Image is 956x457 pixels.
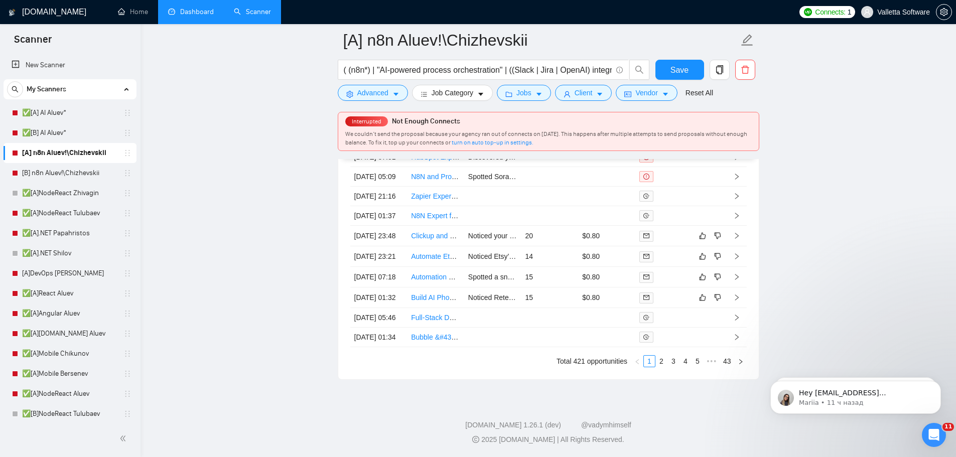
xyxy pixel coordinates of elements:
[735,355,747,367] li: Next Page
[634,359,640,365] span: left
[22,384,117,404] a: ✅[A]NodeReact Aluev
[27,79,66,99] span: My Scanners
[472,436,479,443] span: copyright
[12,55,128,75] a: New Scanner
[643,233,649,239] span: mail
[350,206,407,226] td: [DATE] 01:37
[516,87,531,98] span: Jobs
[714,273,721,281] span: dislike
[123,310,131,318] span: holder
[699,273,706,281] span: like
[575,87,593,98] span: Client
[407,226,464,246] td: Clickup and business process automation with OKR and KPI
[123,370,131,378] span: holder
[349,118,384,125] span: Interrupted
[557,355,627,367] li: Total 421 opportunities
[22,123,117,143] a: ✅[B] AI Aluev*
[350,226,407,246] td: [DATE] 23:48
[655,60,704,80] button: Save
[411,192,658,200] a: Zapier Expert Needed to Automate Gmail Email Labeling (AI + Workflow Setup)
[697,250,709,262] button: like
[350,187,407,206] td: [DATE] 21:16
[412,85,493,101] button: barsJob Categorycaret-down
[699,232,706,240] span: like
[123,390,131,398] span: holder
[733,232,740,239] span: right
[392,117,460,125] span: Not Enough Connects
[712,250,724,262] button: dislike
[624,90,631,98] span: idcard
[668,356,679,367] a: 3
[733,212,740,219] span: right
[411,293,711,301] a: Build AI Phone Receptionist with [PERSON_NAME], Twilio, ElevenLabs, and CallRail Integration
[692,355,704,367] li: 5
[411,333,544,341] a: Bubble &#43; Gemini Integration Specialist
[578,267,635,287] td: $0.80
[22,103,117,123] a: ✅[A] AI Aluev*
[118,8,148,16] a: homeHome
[643,315,649,321] span: field-time
[699,293,706,301] span: like
[123,350,131,358] span: holder
[733,334,740,341] span: right
[22,143,117,163] a: [A] n8n Aluev!\Chizhevskii
[338,85,408,101] button: settingAdvancedcaret-down
[643,174,649,180] span: exclamation-circle
[123,149,131,157] span: holder
[350,308,407,328] td: [DATE] 05:46
[22,163,117,183] a: [B] n8n Aluev!\Chizhevskii
[736,65,755,74] span: delete
[714,232,721,240] span: dislike
[123,289,131,297] span: holder
[22,303,117,324] a: ✅[A]Angular Aluev
[149,434,948,445] div: 2025 [DOMAIN_NAME] | All Rights Reserved.
[712,291,724,303] button: dislike
[119,433,129,443] span: double-left
[407,187,464,206] td: Zapier Expert Needed to Automate Gmail Email Labeling (AI + Workflow Setup)
[477,90,484,98] span: caret-down
[22,364,117,384] a: ✅[A]Mobile Bersenev
[630,65,649,74] span: search
[631,355,643,367] button: left
[643,334,649,340] span: field-time
[521,226,578,246] td: 20
[432,87,473,98] span: Job Category
[411,232,599,240] a: Clickup and business process automation with OKR and KPI
[407,206,464,226] td: N8N Expert for LinkedIn Automation
[350,267,407,287] td: [DATE] 07:18
[411,252,558,260] a: Automate Etsy Orders to Google Sheet via n8n
[168,8,214,16] a: dashboardDashboard
[735,60,755,80] button: delete
[864,9,871,16] span: user
[407,246,464,267] td: Automate Etsy Orders to Google Sheet via n8n
[344,64,612,76] input: Search Freelance Jobs...
[407,287,464,308] td: Build AI Phone Receptionist with RetellAI, Twilio, ElevenLabs, and CallRail Integration
[710,60,730,80] button: copy
[804,8,812,16] img: upwork-logo.png
[452,139,533,146] a: turn on auto top-up in settings.
[643,294,649,300] span: mail
[44,29,173,177] span: Hey [EMAIL_ADDRESS][DOMAIN_NAME], Looks like your Upwork agency [DOMAIN_NAME]: AI and humans toge...
[123,129,131,137] span: holder
[22,404,117,424] a: ✅[B]NodeReact Tulubaev
[497,85,551,101] button: folderJobscaret-down
[407,328,464,347] td: Bubble &#43; Gemini Integration Specialist
[596,90,603,98] span: caret-down
[720,355,735,367] li: 43
[733,253,740,260] span: right
[578,226,635,246] td: $0.80
[22,183,117,203] a: ✅[A]NodeReact Zhivagin
[679,355,692,367] li: 4
[936,8,951,16] span: setting
[123,410,131,418] span: holder
[7,81,23,97] button: search
[411,212,523,220] a: N8N Expert for LinkedIn Automation
[411,173,573,181] a: N8N and Prompt Expert for Sora2 Video Automation
[123,330,131,338] span: holder
[714,293,721,301] span: dislike
[22,344,117,364] a: ✅[A]Mobile Chikunov
[44,39,173,48] p: Message from Mariia, sent 11 ч назад
[346,90,353,98] span: setting
[123,169,131,177] span: holder
[578,287,635,308] td: $0.80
